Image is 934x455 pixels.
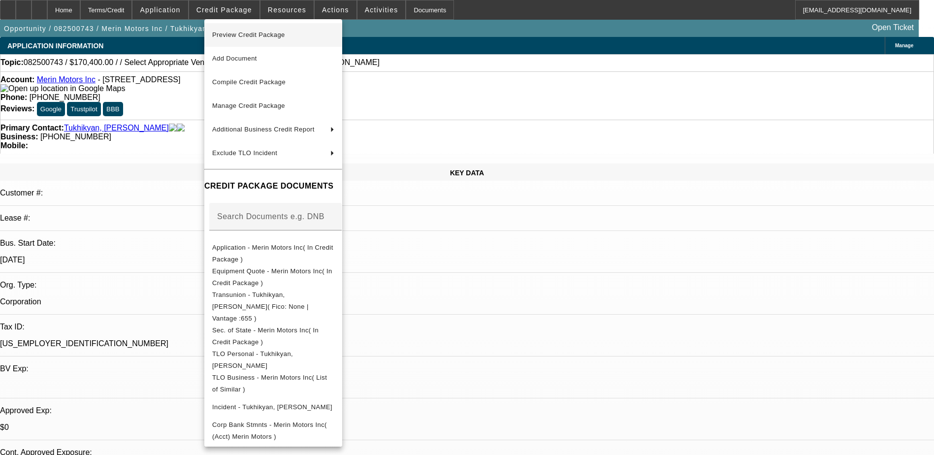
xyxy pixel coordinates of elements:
button: Transunion - Tukhikyan, Vahram( Fico: None | Vantage :655 ) [204,289,342,325]
span: Sec. of State - Merin Motors Inc( In Credit Package ) [212,326,319,346]
button: Corp Bank Stmnts - Merin Motors Inc( (Acct) Merin Motors ) [204,419,342,443]
span: Add Document [212,55,257,62]
button: Application - Merin Motors Inc( In Credit Package ) [204,242,342,265]
span: TLO Business - Merin Motors Inc( List of Similar ) [212,374,327,393]
span: Preview Credit Package [212,31,285,38]
span: Application - Merin Motors Inc( In Credit Package ) [212,244,333,263]
button: Incident - Tukhikyan, Vahram [204,395,342,419]
span: Additional Business Credit Report [212,126,315,133]
span: Transunion - Tukhikyan, [PERSON_NAME]( Fico: None | Vantage :655 ) [212,291,309,322]
span: Exclude TLO Incident [212,149,277,157]
span: Corp Bank Stmnts - Merin Motors Inc( (Acct) Merin Motors ) [212,421,327,440]
button: Equipment Quote - Merin Motors Inc( In Credit Package ) [204,265,342,289]
span: Compile Credit Package [212,78,286,86]
span: Equipment Quote - Merin Motors Inc( In Credit Package ) [212,267,332,287]
button: TLO Business - Merin Motors Inc( List of Similar ) [204,372,342,395]
h4: CREDIT PACKAGE DOCUMENTS [204,180,342,192]
button: TLO Personal - Tukhikyan, Vahram [204,348,342,372]
mat-label: Search Documents e.g. DNB [217,212,324,221]
span: TLO Personal - Tukhikyan, [PERSON_NAME] [212,350,293,369]
span: Manage Credit Package [212,102,285,109]
button: Sec. of State - Merin Motors Inc( In Credit Package ) [204,325,342,348]
span: Incident - Tukhikyan, [PERSON_NAME] [212,403,332,411]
